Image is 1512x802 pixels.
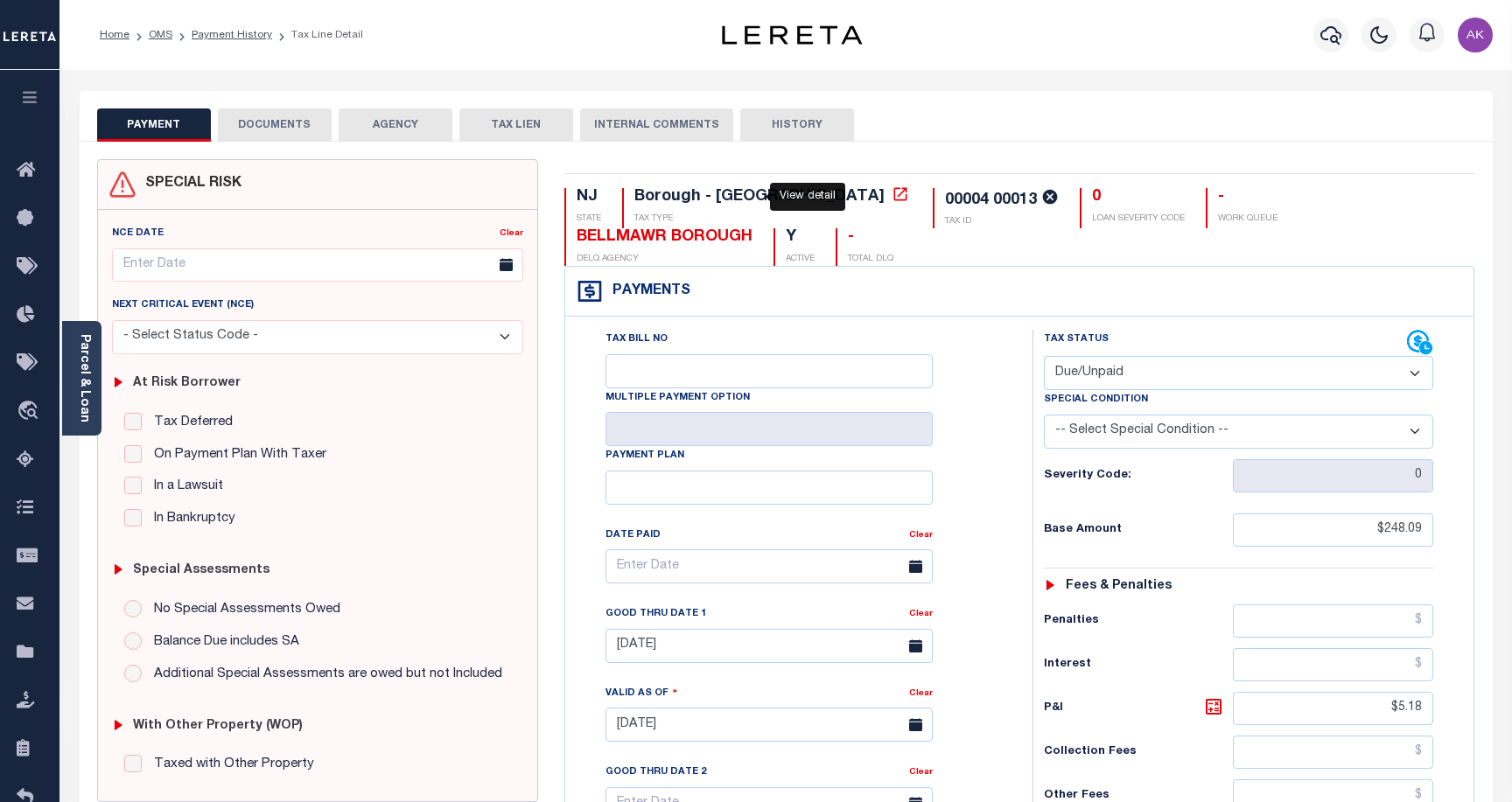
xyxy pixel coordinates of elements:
[605,685,677,701] label: Valid as Of
[909,689,933,698] a: Clear
[1044,745,1233,759] h6: Collection Fees
[459,108,573,142] button: TAX LIEN
[722,25,862,45] img: logo-dark.svg
[1044,614,1233,628] h6: Penalties
[145,509,235,529] label: In Bankruptcy
[1218,188,1277,207] div: -
[634,213,912,226] p: TAX TYPE
[192,30,272,40] a: Payment History
[605,549,933,583] input: Enter Date
[133,719,303,734] h6: with Other Property (WOP)
[577,213,601,226] p: STATE
[945,192,1037,208] div: 00004 00013
[770,183,845,211] div: View detail
[112,248,524,282] input: Enter Date
[339,108,452,142] button: AGENCY
[786,253,815,266] p: ACTIVE
[1233,513,1433,547] input: $
[145,477,223,497] label: In a Lawsuit
[100,30,129,40] a: Home
[577,228,752,248] div: BELLMAWR BOROUGH
[909,610,933,618] a: Clear
[500,229,523,238] a: Clear
[848,228,893,248] div: -
[1218,213,1277,226] p: WORK QUEUE
[1066,579,1172,594] h6: Fees & Penalties
[909,768,933,777] a: Clear
[786,228,815,248] div: Y
[605,528,661,543] label: Date Paid
[78,334,90,422] a: Parcel & Loan
[17,401,45,423] i: travel_explore
[605,332,668,347] label: Tax Bill No
[577,253,752,266] p: DELQ AGENCY
[605,391,750,406] label: Multiple Payment Option
[112,227,164,241] label: NCE Date
[272,27,363,43] li: Tax Line Detail
[1092,188,1185,207] div: 0
[605,765,706,780] label: Good Thru Date 2
[145,632,299,652] label: Balance Due includes SA
[1458,17,1493,52] img: svg+xml;base64,PHN2ZyB4bWxucz0iaHR0cDovL3d3dy53My5vcmcvMjAwMC9zdmciIHBvaW50ZXItZXZlbnRzPSJub25lIi...
[1044,469,1233,483] h6: Severity Code:
[580,108,733,142] button: INTERNAL COMMENTS
[577,188,601,207] div: NJ
[848,253,893,266] p: TOTAL DLQ
[1233,692,1433,725] input: $
[1044,393,1148,408] label: Special Condition
[634,189,885,205] div: Borough - [GEOGRAPHIC_DATA]
[1044,332,1109,347] label: Tax Status
[740,108,854,142] button: HISTORY
[909,531,933,540] a: Clear
[1044,658,1233,672] h6: Interest
[1044,696,1233,721] h6: P&I
[605,629,933,663] input: Enter Date
[1092,213,1185,226] p: LOAN SEVERITY CODE
[604,283,690,300] h4: Payments
[112,298,254,313] label: Next Critical Event (NCE)
[218,108,332,142] button: DOCUMENTS
[1233,604,1433,638] input: $
[145,665,502,685] label: Additional Special Assessments are owed but not Included
[145,755,314,775] label: Taxed with Other Property
[136,176,241,192] h4: SPECIAL RISK
[145,600,340,620] label: No Special Assessments Owed
[1233,648,1433,681] input: $
[97,108,211,142] button: PAYMENT
[1044,523,1233,537] h6: Base Amount
[1233,736,1433,769] input: $
[149,30,172,40] a: OMS
[145,445,326,465] label: On Payment Plan With Taxer
[133,376,241,391] h6: At Risk Borrower
[605,607,706,622] label: Good Thru Date 1
[605,708,933,742] input: Enter Date
[605,449,684,464] label: Payment Plan
[133,563,269,578] h6: Special Assessments
[945,215,1059,228] p: TAX ID
[145,413,233,433] label: Tax Deferred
